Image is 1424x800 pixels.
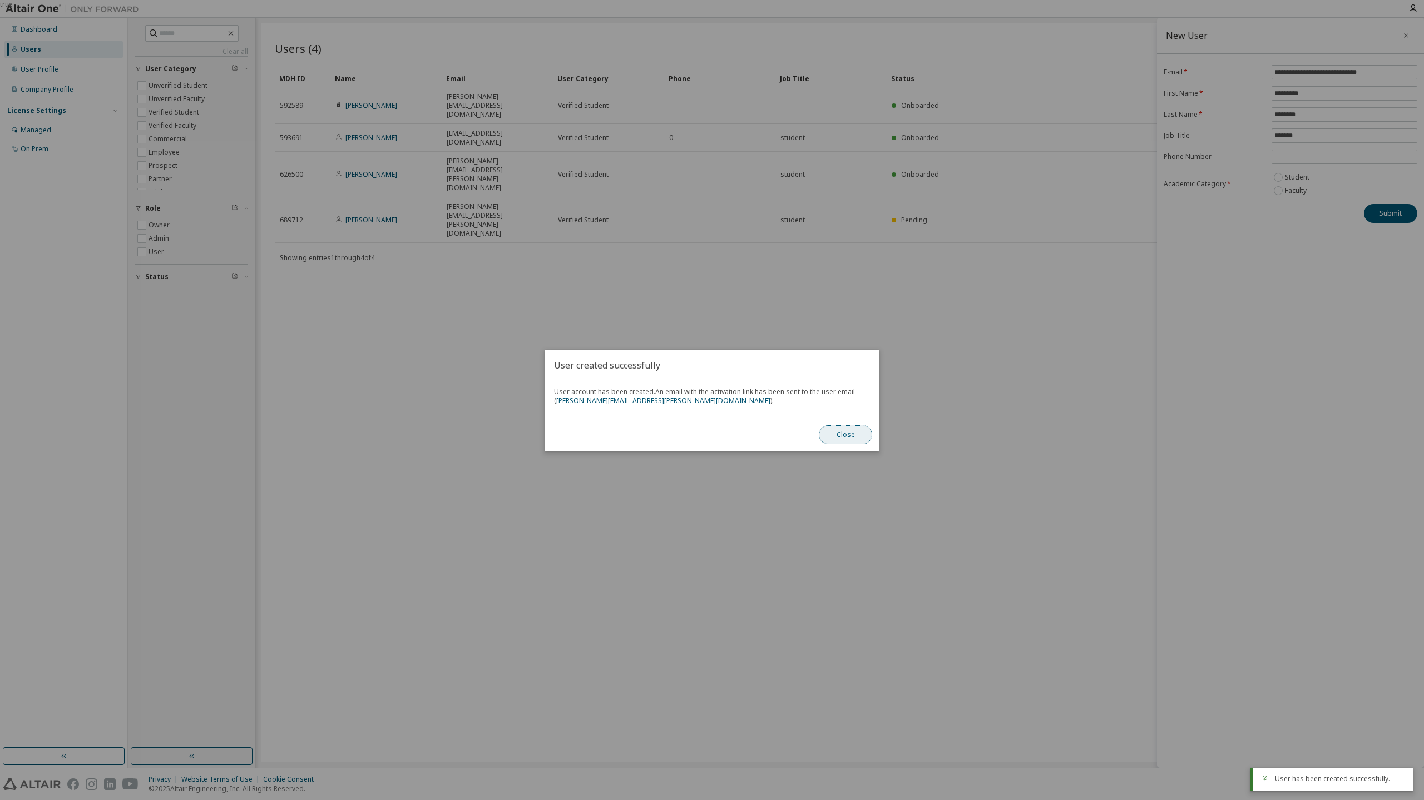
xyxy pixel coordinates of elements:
span: User account has been created. [554,387,870,405]
h2: User created successfully [545,350,879,381]
button: Close [819,425,872,444]
div: User has been created successfully. [1275,774,1404,783]
span: An email with the activation link has been sent to the user email ( ). [554,387,855,405]
a: [PERSON_NAME][EMAIL_ADDRESS][PERSON_NAME][DOMAIN_NAME] [556,396,770,405]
